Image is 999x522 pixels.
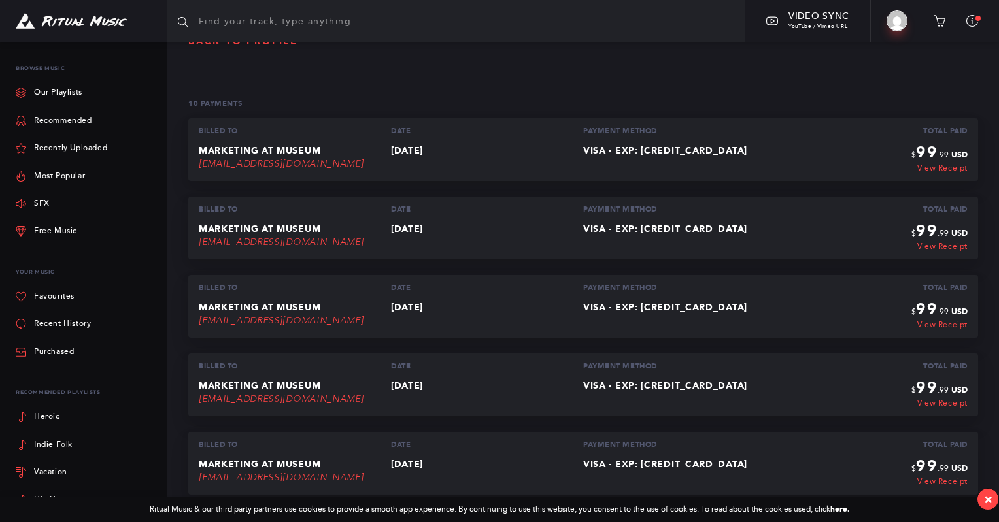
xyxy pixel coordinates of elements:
[188,99,242,108] p: 10 Payments
[911,221,968,251] p: $ .99
[923,205,968,214] p: Total Paid
[583,224,775,235] p: visa - EXP: [CREDIT_CARD_DATA]
[911,242,968,252] a: View Receipt
[199,459,391,470] p: Marketing at Museum
[788,24,847,29] span: YouTube / Vimeo URL
[949,464,968,473] span: USD
[391,302,583,313] p: [DATE]
[391,440,583,449] p: Date
[583,459,775,470] p: visa - EXP: [CREDIT_CARD_DATA]
[34,413,60,421] div: Heroic
[199,127,391,135] p: Billed To
[16,57,157,79] p: Browse Music
[911,378,968,408] p: $ .99
[199,146,391,156] p: Marketing at Museum
[16,218,77,245] a: Free Music
[16,403,157,431] a: Heroic
[16,283,75,310] a: Favourites
[199,284,391,292] p: Billed To
[911,143,968,172] p: $ .99
[923,440,968,449] p: Total Paid
[16,162,85,189] a: Most Popular
[916,378,938,397] span: 99
[34,468,67,476] div: Vacation
[923,284,968,292] p: Total Paid
[911,457,968,486] p: $ .99
[199,470,391,483] p: [EMAIL_ADDRESS][DOMAIN_NAME]
[949,229,968,238] span: USD
[199,156,391,169] p: [EMAIL_ADDRESS][DOMAIN_NAME]
[911,399,968,408] a: View Receipt
[199,235,391,248] p: [EMAIL_ADDRESS][DOMAIN_NAME]
[583,381,775,391] p: visa - EXP: [CREDIT_CARD_DATA]
[583,146,775,156] p: visa - EXP: [CREDIT_CARD_DATA]
[199,224,391,235] p: Marketing at Museum
[16,486,157,514] a: Hip Hop
[199,362,391,370] p: Billed To
[949,307,968,316] span: USD
[911,478,968,487] a: View Receipt
[830,504,850,514] a: here.
[788,10,849,22] span: Video Sync
[911,300,968,329] p: $ .99
[391,205,583,214] p: Date
[984,492,992,507] div: ×
[391,224,583,235] p: [DATE]
[583,302,775,313] p: visa - EXP: [CREDIT_CARD_DATA]
[391,459,583,470] p: [DATE]
[583,440,775,449] p: Payment Method
[16,190,50,218] a: SFX
[199,391,391,404] p: [EMAIL_ADDRESS][DOMAIN_NAME]
[199,205,391,214] p: Billed To
[16,382,157,403] div: Recommended Playlists
[583,284,775,292] p: Payment Method
[16,431,157,458] a: Indie Folk
[583,205,775,214] p: Payment Method
[923,127,968,135] p: Total Paid
[923,362,968,370] p: Total Paid
[916,142,938,161] span: 99
[199,302,391,313] p: Marketing at Museum
[199,313,391,326] p: [EMAIL_ADDRESS][DOMAIN_NAME]
[911,164,968,173] a: View Receipt
[16,338,74,366] a: Purchased
[34,441,73,449] div: Indie Folk
[949,150,968,159] span: USD
[583,362,775,370] p: Payment Method
[199,381,391,391] p: Marketing at Museum
[391,362,583,370] p: Date
[887,10,907,31] img: Marketing at Museum
[16,310,91,338] a: Recent History
[391,381,583,391] p: [DATE]
[16,107,92,135] a: Recommended
[199,440,391,449] p: Billed To
[916,456,938,475] span: 99
[911,321,968,330] a: View Receipt
[916,221,938,240] span: 99
[916,299,938,318] span: 99
[16,79,82,106] a: Our Playlists
[949,385,968,395] span: USD
[16,13,127,29] img: Ritual Music
[16,135,107,162] a: Recently Uploaded
[391,146,583,156] p: [DATE]
[16,459,157,486] a: Vacation
[34,496,66,504] div: Hip Hop
[391,284,583,292] p: Date
[150,505,850,514] div: Ritual Music & our third party partners use cookies to provide a smooth app experience. By contin...
[583,127,775,135] p: Payment Method
[391,127,583,135] p: Date
[16,261,157,283] p: Your Music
